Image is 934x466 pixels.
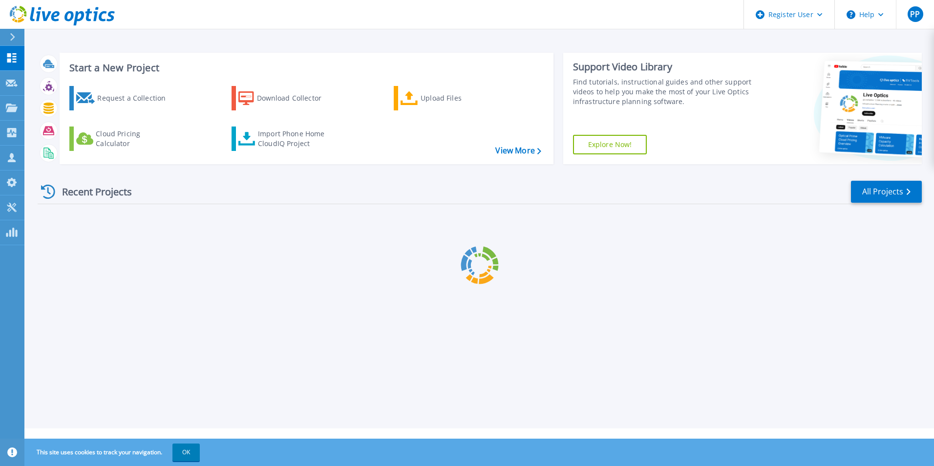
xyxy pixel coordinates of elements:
[495,146,541,155] a: View More
[69,127,178,151] a: Cloud Pricing Calculator
[851,181,922,203] a: All Projects
[573,61,756,73] div: Support Video Library
[573,135,647,154] a: Explore Now!
[27,444,200,461] span: This site uses cookies to track your navigation.
[38,180,145,204] div: Recent Projects
[69,63,541,73] h3: Start a New Project
[232,86,340,110] a: Download Collector
[394,86,503,110] a: Upload Files
[69,86,178,110] a: Request a Collection
[910,10,920,18] span: PP
[172,444,200,461] button: OK
[573,77,756,106] div: Find tutorials, instructional guides and other support videos to help you make the most of your L...
[97,88,175,108] div: Request a Collection
[257,88,335,108] div: Download Collector
[96,129,174,148] div: Cloud Pricing Calculator
[421,88,499,108] div: Upload Files
[258,129,334,148] div: Import Phone Home CloudIQ Project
